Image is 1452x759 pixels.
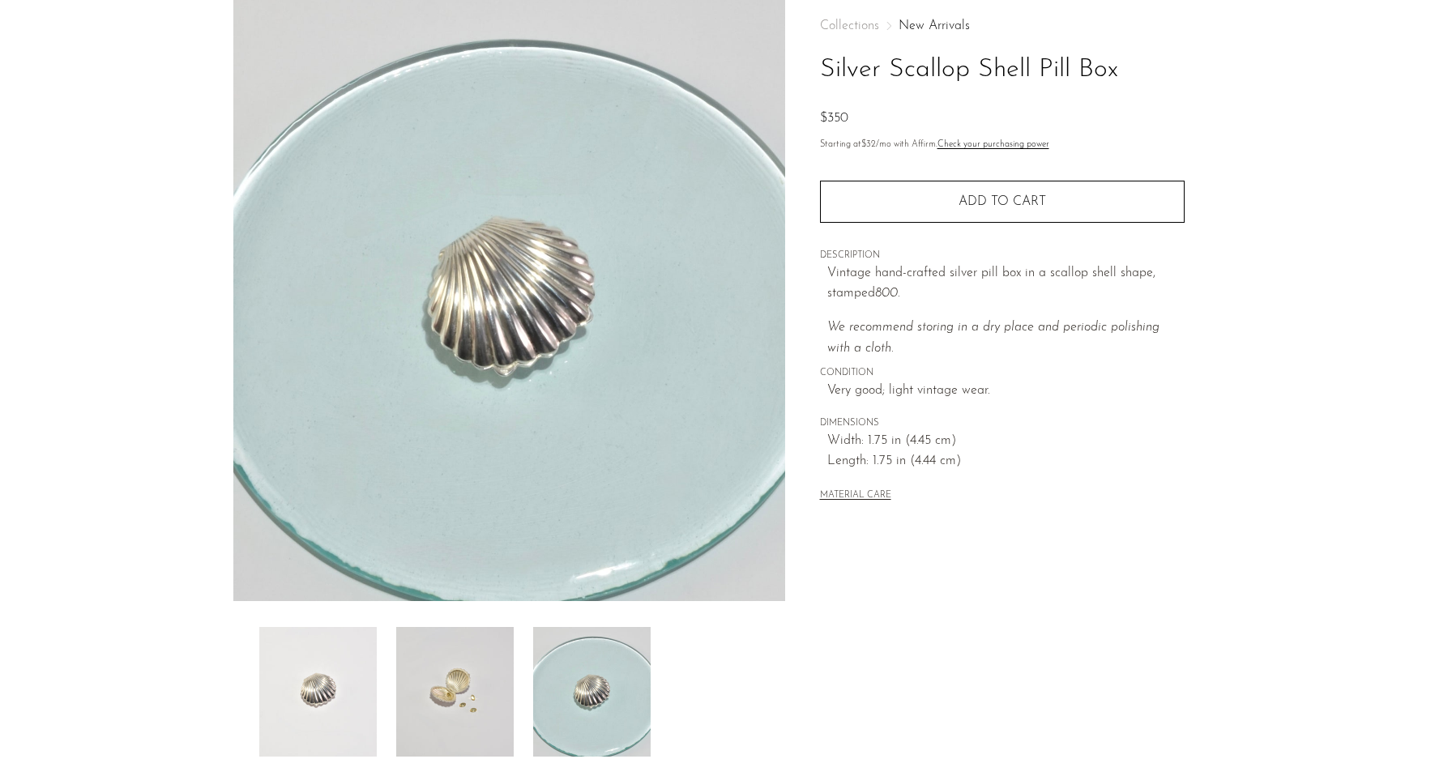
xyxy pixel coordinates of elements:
[827,263,1185,305] p: Vintage hand-crafted silver pill box in a scallop shell shape, stamped .
[820,19,879,32] span: Collections
[820,366,1185,381] span: CONDITION
[396,627,514,757] img: Silver Scallop Shell Pill Box
[259,627,377,757] img: Silver Scallop Shell Pill Box
[827,431,1185,452] span: Width: 1.75 in (4.45 cm)
[959,195,1046,208] span: Add to cart
[827,321,1159,355] i: We recommend storing in a dry place and periodic polishing with a cloth.
[861,140,876,149] span: $32
[820,49,1185,91] h1: Silver Scallop Shell Pill Box
[820,249,1185,263] span: DESCRIPTION
[827,451,1185,472] span: Length: 1.75 in (4.44 cm)
[820,416,1185,431] span: DIMENSIONS
[533,627,651,757] img: Silver Scallop Shell Pill Box
[820,181,1185,223] button: Add to cart
[899,19,970,32] a: New Arrivals
[820,19,1185,32] nav: Breadcrumbs
[827,381,1185,402] span: Very good; light vintage wear.
[820,490,891,502] button: MATERIAL CARE
[875,287,898,300] em: 800
[937,140,1049,149] a: Check your purchasing power - Learn more about Affirm Financing (opens in modal)
[820,112,848,125] span: $350
[820,138,1185,152] p: Starting at /mo with Affirm.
